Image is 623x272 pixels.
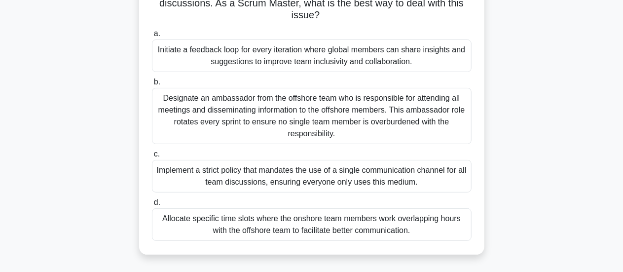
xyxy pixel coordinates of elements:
[152,208,472,241] div: Allocate specific time slots where the onshore team members work overlapping hours with the offsh...
[152,88,472,144] div: Designate an ambassador from the offshore team who is responsible for attending all meetings and ...
[154,198,160,206] span: d.
[154,29,160,38] span: a.
[154,150,160,158] span: c.
[152,160,472,193] div: Implement a strict policy that mandates the use of a single communication channel for all team di...
[152,39,472,72] div: Initiate a feedback loop for every iteration where global members can share insights and suggesti...
[154,78,160,86] span: b.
